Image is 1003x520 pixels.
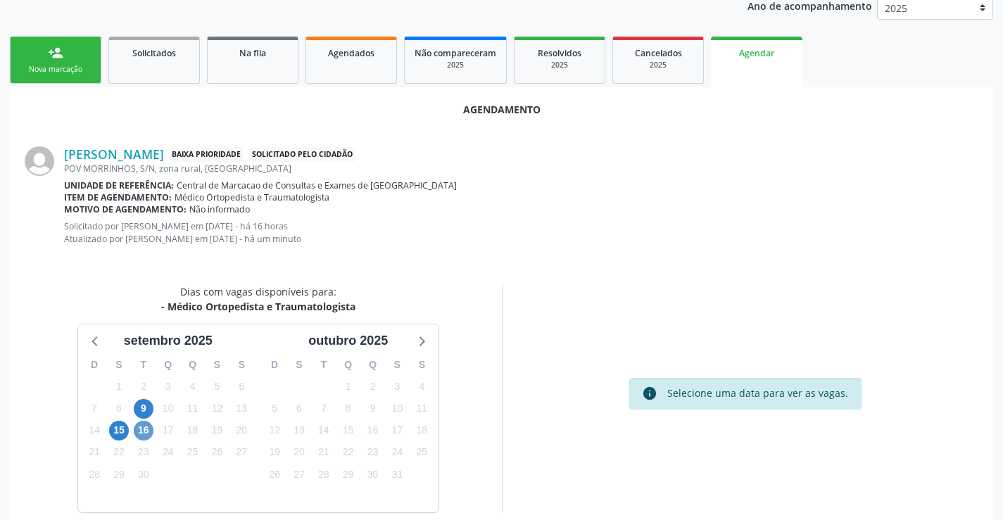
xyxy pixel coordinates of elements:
[339,399,358,419] span: quarta-feira, 8 de outubro de 2025
[314,421,334,440] span: terça-feira, 14 de outubro de 2025
[161,284,355,314] div: Dias com vagas disponíveis para:
[207,443,227,462] span: sexta-feira, 26 de setembro de 2025
[132,47,176,59] span: Solicitados
[84,443,104,462] span: domingo, 21 de setembro de 2025
[84,399,104,419] span: domingo, 7 de setembro de 2025
[263,354,287,376] div: D
[387,399,407,419] span: sexta-feira, 10 de outubro de 2025
[156,354,180,376] div: Q
[232,376,251,396] span: sábado, 6 de setembro de 2025
[109,464,129,484] span: segunda-feira, 29 de setembro de 2025
[303,331,393,350] div: outubro 2025
[387,421,407,440] span: sexta-feira, 17 de outubro de 2025
[538,47,581,59] span: Resolvidos
[635,47,682,59] span: Cancelados
[314,399,334,419] span: terça-feira, 7 de outubro de 2025
[415,60,496,70] div: 2025
[363,399,383,419] span: quinta-feira, 9 de outubro de 2025
[158,399,178,419] span: quarta-feira, 10 de setembro de 2025
[109,421,129,440] span: segunda-feira, 15 de setembro de 2025
[289,443,309,462] span: segunda-feira, 20 de outubro de 2025
[363,443,383,462] span: quinta-feira, 23 de outubro de 2025
[339,443,358,462] span: quarta-feira, 22 de outubro de 2025
[289,399,309,419] span: segunda-feira, 6 de outubro de 2025
[169,147,244,162] span: Baixa Prioridade
[410,354,434,376] div: S
[667,386,848,401] div: Selecione uma data para ver as vagas.
[205,354,229,376] div: S
[109,443,129,462] span: segunda-feira, 22 de setembro de 2025
[25,146,54,176] img: img
[158,443,178,462] span: quarta-feira, 24 de setembro de 2025
[158,421,178,440] span: quarta-feira, 17 de setembro de 2025
[265,464,284,484] span: domingo, 26 de outubro de 2025
[387,443,407,462] span: sexta-feira, 24 de outubro de 2025
[339,376,358,396] span: quarta-feira, 1 de outubro de 2025
[82,354,107,376] div: D
[158,376,178,396] span: quarta-feira, 3 de setembro de 2025
[232,399,251,419] span: sábado, 13 de setembro de 2025
[363,421,383,440] span: quinta-feira, 16 de outubro de 2025
[107,354,132,376] div: S
[183,443,203,462] span: quinta-feira, 25 de setembro de 2025
[183,399,203,419] span: quinta-feira, 11 de setembro de 2025
[339,421,358,440] span: quarta-feira, 15 de outubro de 2025
[524,60,595,70] div: 2025
[248,147,355,162] span: Solicitado pelo cidadão
[84,464,104,484] span: domingo, 28 de setembro de 2025
[265,421,284,440] span: domingo, 12 de outubro de 2025
[64,163,978,175] div: POV MORRINHOS, S/N, zona rural, [GEOGRAPHIC_DATA]
[64,203,187,215] b: Motivo de agendamento:
[314,464,334,484] span: terça-feira, 28 de outubro de 2025
[314,443,334,462] span: terça-feira, 21 de outubro de 2025
[207,376,227,396] span: sexta-feira, 5 de setembro de 2025
[131,354,156,376] div: T
[207,421,227,440] span: sexta-feira, 19 de setembro de 2025
[412,399,431,419] span: sábado, 11 de outubro de 2025
[134,464,153,484] span: terça-feira, 30 de setembro de 2025
[232,443,251,462] span: sábado, 27 de setembro de 2025
[25,102,978,117] div: Agendamento
[415,47,496,59] span: Não compareceram
[387,376,407,396] span: sexta-feira, 3 de outubro de 2025
[109,399,129,419] span: segunda-feira, 8 de setembro de 2025
[311,354,336,376] div: T
[229,354,254,376] div: S
[385,354,410,376] div: S
[363,376,383,396] span: quinta-feira, 2 de outubro de 2025
[360,354,385,376] div: Q
[412,421,431,440] span: sábado, 18 de outubro de 2025
[207,399,227,419] span: sexta-feira, 12 de setembro de 2025
[239,47,266,59] span: Na fila
[64,179,174,191] b: Unidade de referência:
[134,421,153,440] span: terça-feira, 16 de setembro de 2025
[339,464,358,484] span: quarta-feira, 29 de outubro de 2025
[363,464,383,484] span: quinta-feira, 30 de outubro de 2025
[412,376,431,396] span: sábado, 4 de outubro de 2025
[84,421,104,440] span: domingo, 14 de setembro de 2025
[183,421,203,440] span: quinta-feira, 18 de setembro de 2025
[161,299,355,314] div: - Médico Ortopedista e Traumatologista
[623,60,693,70] div: 2025
[118,331,218,350] div: setembro 2025
[642,386,657,401] i: info
[287,354,312,376] div: S
[64,146,164,162] a: [PERSON_NAME]
[64,191,172,203] b: Item de agendamento:
[412,443,431,462] span: sábado, 25 de outubro de 2025
[180,354,205,376] div: Q
[739,47,774,59] span: Agendar
[134,443,153,462] span: terça-feira, 23 de setembro de 2025
[328,47,374,59] span: Agendados
[183,376,203,396] span: quinta-feira, 4 de setembro de 2025
[289,464,309,484] span: segunda-feira, 27 de outubro de 2025
[387,464,407,484] span: sexta-feira, 31 de outubro de 2025
[134,376,153,396] span: terça-feira, 2 de setembro de 2025
[289,421,309,440] span: segunda-feira, 13 de outubro de 2025
[48,45,63,61] div: person_add
[177,179,457,191] span: Central de Marcacao de Consultas e Exames de [GEOGRAPHIC_DATA]
[134,399,153,419] span: terça-feira, 9 de setembro de 2025
[336,354,360,376] div: Q
[265,399,284,419] span: domingo, 5 de outubro de 2025
[109,376,129,396] span: segunda-feira, 1 de setembro de 2025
